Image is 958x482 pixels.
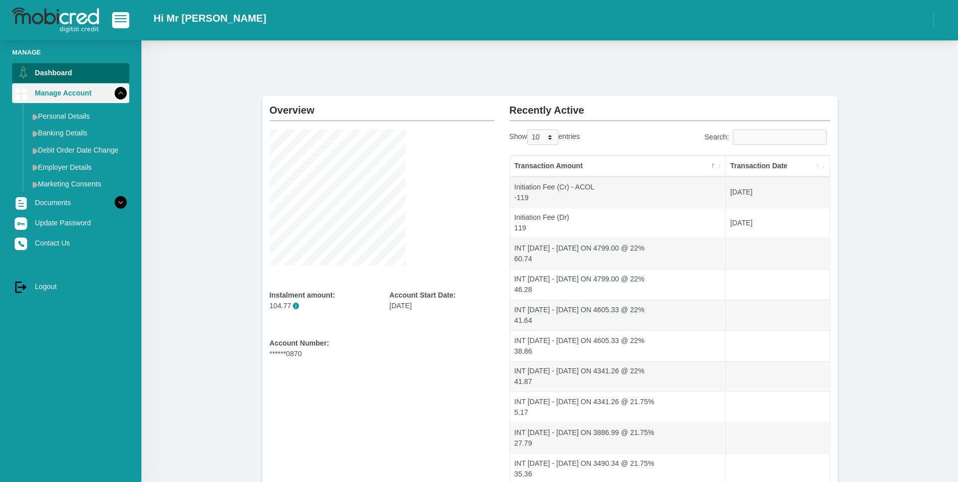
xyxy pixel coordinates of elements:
[510,129,580,145] label: Show entries
[510,300,726,330] td: INT [DATE] - [DATE] ON 4605.33 @ 22% 41.64
[510,96,830,116] h2: Recently Active
[510,156,726,177] th: Transaction Amount: activate to sort column descending
[510,269,726,300] td: INT [DATE] - [DATE] ON 4799.00 @ 22% 46.28
[510,392,726,422] td: INT [DATE] - [DATE] ON 4341.26 @ 21.75% 5.17
[510,422,726,453] td: INT [DATE] - [DATE] ON 3886.99 @ 21.75% 27.79
[510,361,726,392] td: INT [DATE] - [DATE] ON 4341.26 @ 22% 41.87
[270,301,375,311] p: 104.77
[12,47,129,57] li: Manage
[28,142,129,158] a: Debit Order Date Change
[510,177,726,208] td: Initiation Fee (Cr) - ACOL -119
[28,176,129,192] a: Marketing Consents
[293,303,299,309] span: i
[270,291,335,299] b: Instalment amount:
[12,277,129,296] a: Logout
[510,208,726,238] td: Initiation Fee (Dr) 119
[510,330,726,361] td: INT [DATE] - [DATE] ON 4605.33 @ 22% 38.86
[389,291,456,299] b: Account Start Date:
[28,108,129,124] a: Personal Details
[733,129,827,145] input: Search:
[154,12,266,24] h2: Hi Mr [PERSON_NAME]
[28,159,129,175] a: Employer Details
[28,125,129,141] a: Banking Details
[32,181,38,188] img: menu arrow
[32,148,38,154] img: menu arrow
[704,129,830,145] label: Search:
[32,114,38,120] img: menu arrow
[12,63,129,82] a: Dashboard
[32,164,38,171] img: menu arrow
[510,238,726,269] td: INT [DATE] - [DATE] ON 4799.00 @ 22% 60.74
[726,177,829,208] td: [DATE]
[12,193,129,212] a: Documents
[12,233,129,253] a: Contact Us
[32,130,38,137] img: menu arrow
[12,83,129,103] a: Manage Account
[12,213,129,232] a: Update Password
[12,8,99,33] img: logo-mobicred.svg
[270,96,494,116] h2: Overview
[270,339,329,347] b: Account Number:
[726,156,829,177] th: Transaction Date: activate to sort column ascending
[527,129,559,145] select: Showentries
[726,208,829,238] td: [DATE]
[389,290,494,311] div: [DATE]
